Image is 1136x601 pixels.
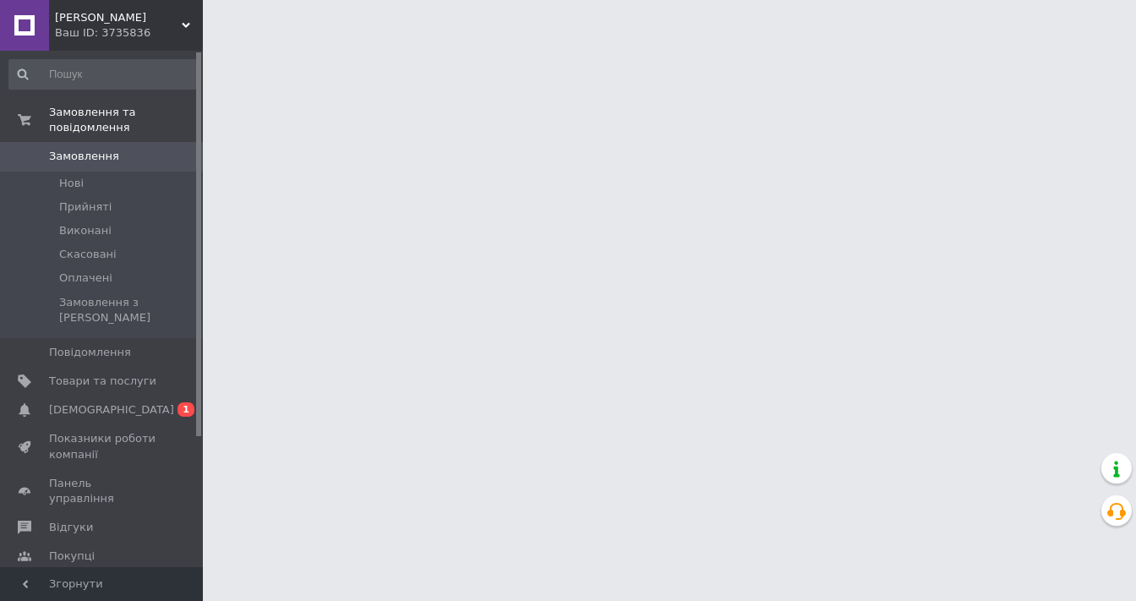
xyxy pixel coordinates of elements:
[49,431,156,462] span: Показники роботи компанії
[59,199,112,215] span: Прийняті
[59,247,117,262] span: Скасовані
[8,59,199,90] input: Пошук
[49,345,131,360] span: Повідомлення
[49,549,95,564] span: Покупці
[59,176,84,191] span: Нові
[49,476,156,506] span: Панель управління
[177,402,194,417] span: 1
[49,402,174,418] span: [DEMOGRAPHIC_DATA]
[49,374,156,389] span: Товари та послуги
[55,10,182,25] span: Смарт Мобайл
[49,520,93,535] span: Відгуки
[55,25,203,41] div: Ваш ID: 3735836
[59,270,112,286] span: Оплачені
[59,223,112,238] span: Виконані
[49,149,119,164] span: Замовлення
[49,105,203,135] span: Замовлення та повідомлення
[59,295,198,325] span: Замовлення з [PERSON_NAME]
